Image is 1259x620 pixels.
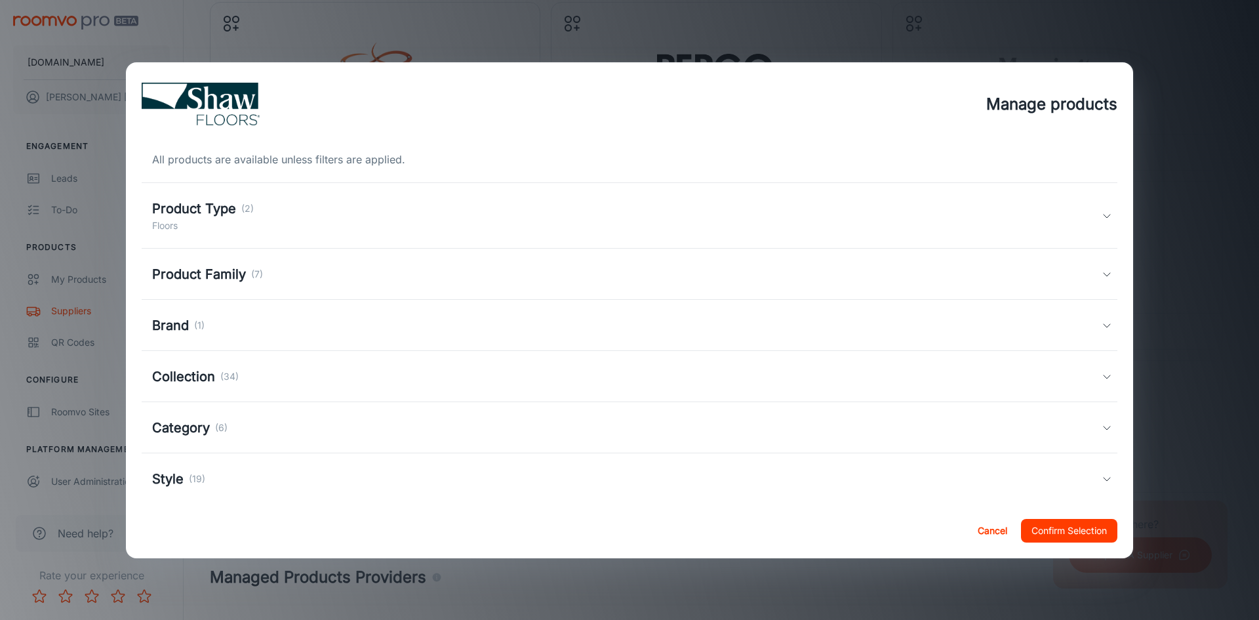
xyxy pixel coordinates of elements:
div: Product Type(2)Floors [142,183,1117,249]
p: Floors [152,218,254,233]
div: Brand(1) [142,300,1117,351]
div: Style(19) [142,453,1117,505]
h5: Product Family [152,264,246,284]
p: (19) [189,472,205,486]
p: (7) [251,267,263,281]
img: vendor_logo_square_en-us.png [142,78,260,131]
p: (2) [241,201,254,216]
button: Cancel [971,519,1013,543]
div: Collection(34) [142,351,1117,402]
div: Category(6) [142,402,1117,453]
h5: Brand [152,316,189,335]
h5: Category [152,418,210,438]
button: Confirm Selection [1021,519,1117,543]
h5: Style [152,469,184,489]
div: All products are available unless filters are applied. [142,152,1117,167]
div: Product Family(7) [142,249,1117,300]
h5: Product Type [152,199,236,218]
p: (1) [194,318,205,333]
p: (34) [220,369,239,384]
h4: Manage products [986,93,1117,116]
p: (6) [215,421,228,435]
h5: Collection [152,367,215,386]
